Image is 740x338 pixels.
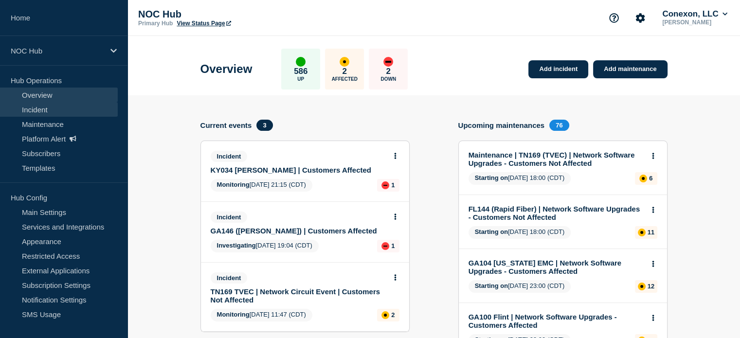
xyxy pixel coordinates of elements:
div: affected [639,175,647,182]
p: Primary Hub [138,20,173,27]
a: FL144 (Rapid Fiber) | Network Software Upgrades - Customers Not Affected [469,205,644,221]
div: down [381,181,389,189]
p: 2 [386,67,391,76]
a: GA104 [US_STATE] EMC | Network Software Upgrades - Customers Affected [469,259,644,275]
a: GA100 Flint | Network Software Upgrades - Customers Affected [469,313,644,329]
div: down [381,242,389,250]
p: 2 [391,311,395,319]
h4: Upcoming maintenances [458,121,545,129]
a: Maintenance | TN169 (TVEC) | Network Software Upgrades - Customers Not Affected [469,151,644,167]
span: 76 [549,120,569,131]
span: Starting on [475,282,508,289]
p: [PERSON_NAME] [660,19,729,26]
p: 1 [391,181,395,189]
p: Up [297,76,304,82]
span: [DATE] 23:00 (CDT) [469,280,571,293]
a: TN169 TVEC | Network Circuit Event | Customers Not Affected [211,287,386,304]
div: affected [638,229,646,236]
p: 11 [648,229,654,236]
p: NOC Hub [138,9,333,20]
button: Conexon, LLC [660,9,729,19]
p: Affected [332,76,358,82]
span: [DATE] 19:04 (CDT) [211,240,319,252]
span: 3 [256,120,272,131]
span: [DATE] 18:00 (CDT) [469,172,571,185]
span: Monitoring [217,181,250,188]
span: Monitoring [217,311,250,318]
span: Incident [211,272,248,284]
span: [DATE] 11:47 (CDT) [211,309,312,321]
p: NOC Hub [11,47,104,55]
a: GA146 ([PERSON_NAME]) | Customers Affected [211,227,386,235]
a: Add maintenance [593,60,667,78]
span: [DATE] 21:15 (CDT) [211,179,312,192]
span: Incident [211,212,248,223]
p: 6 [649,175,652,182]
div: affected [381,311,389,319]
a: Add incident [528,60,588,78]
div: affected [638,283,646,290]
div: down [383,57,393,67]
h1: Overview [200,62,253,76]
p: Down [380,76,396,82]
span: [DATE] 18:00 (CDT) [469,226,571,239]
div: affected [340,57,349,67]
a: KY034 [PERSON_NAME] | Customers Affected [211,166,386,174]
p: 586 [294,67,307,76]
span: Starting on [475,228,508,235]
p: 12 [648,283,654,290]
p: 1 [391,242,395,249]
span: Investigating [217,242,256,249]
span: Starting on [475,174,508,181]
button: Account settings [630,8,650,28]
a: View Status Page [177,20,231,27]
div: up [296,57,306,67]
span: Incident [211,151,248,162]
button: Support [604,8,624,28]
h4: Current events [200,121,252,129]
p: 2 [343,67,347,76]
